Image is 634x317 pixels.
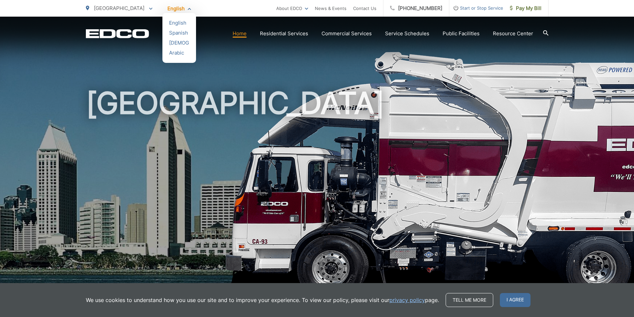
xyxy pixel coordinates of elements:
[510,4,541,12] span: Pay My Bill
[321,30,372,38] a: Commercial Services
[385,30,429,38] a: Service Schedules
[94,5,144,11] span: [GEOGRAPHIC_DATA]
[260,30,308,38] a: Residential Services
[353,4,376,12] a: Contact Us
[443,30,480,38] a: Public Facilities
[276,4,308,12] a: About EDCO
[86,29,149,38] a: EDCD logo. Return to the homepage.
[493,30,533,38] a: Resource Center
[233,30,247,38] a: Home
[315,4,346,12] a: News & Events
[86,86,548,297] h1: [GEOGRAPHIC_DATA]
[169,50,189,56] div: Arabic
[169,40,189,46] div: [DEMOGRAPHIC_DATA]
[169,30,189,36] div: Spanish
[169,20,189,26] div: English
[162,3,196,14] span: English
[500,293,530,307] span: I agree
[389,296,425,304] a: privacy policy
[446,293,493,307] a: Tell me more
[86,296,439,304] p: We use cookies to understand how you use our site and to improve your experience. To view our pol...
